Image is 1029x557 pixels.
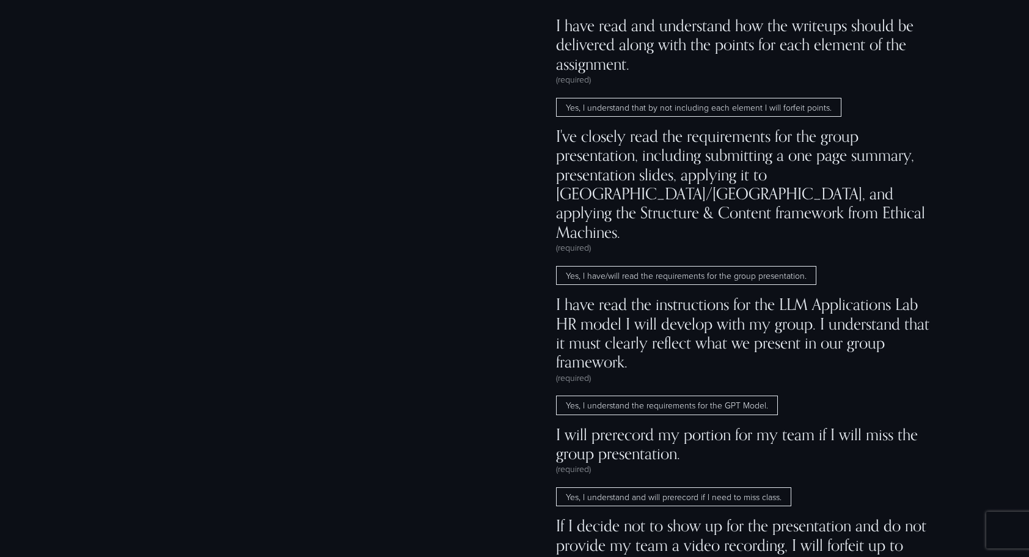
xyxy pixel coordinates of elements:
[556,463,591,475] span: (required)
[556,16,929,73] span: I have read and understand how the writeups should be delivered along with the points for each el...
[556,295,929,371] span: I have read the instructions for the LLM Applications Lab HR model I will develop with my group. ...
[556,73,591,86] span: (required)
[556,396,778,415] span: Yes, I understand the requirements for the GPT Model.
[556,242,591,254] span: (required)
[556,127,929,242] span: I've closely read the requirements for the group presentation, including submitting a one page su...
[556,98,841,117] span: Yes, I understand that by not including each element I will forfeit points.
[556,266,816,286] span: Yes, I have/will read the requirements for the group presentation.
[556,372,591,384] span: (required)
[556,425,929,463] span: I will prerecord my portion for my team if I will miss the group presentation.
[556,487,791,507] span: Yes, I understand and will prerecord if I need to miss class.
